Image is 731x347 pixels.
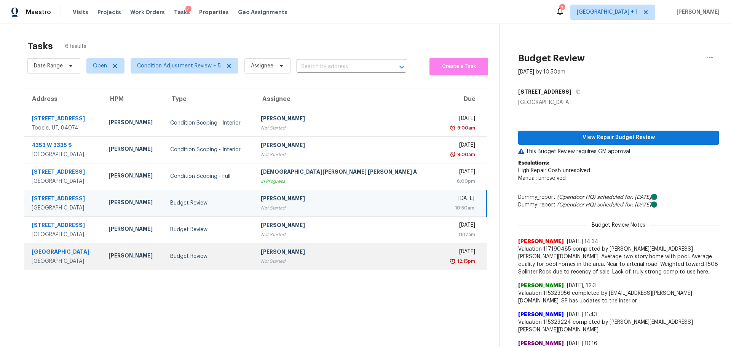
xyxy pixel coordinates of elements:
div: [PERSON_NAME] [109,225,158,235]
div: [GEOGRAPHIC_DATA] [518,99,719,106]
div: [PERSON_NAME] [261,115,433,124]
div: [PERSON_NAME] [109,145,158,155]
div: Condition Scoping - Interior [170,146,249,154]
i: (Opendoor HQ) [557,202,595,208]
th: HPM [102,88,164,110]
div: In Progress [261,177,433,185]
div: 9:00am [456,151,475,158]
div: [PERSON_NAME] [109,172,158,181]
button: View Repair Budget Review [518,131,719,145]
h5: [STREET_ADDRESS] [518,88,571,96]
span: Maestro [26,8,51,16]
div: [PERSON_NAME] [261,248,433,257]
div: [GEOGRAPHIC_DATA] [32,257,96,265]
div: 9:00am [456,124,475,132]
div: Not Started [261,257,433,265]
div: [DATE] [445,141,475,151]
div: Dummy_report [518,201,719,209]
i: (Opendoor HQ) [557,195,595,200]
span: Date Range [34,62,63,70]
div: Not Started [261,151,433,158]
div: [DATE] by 10:50am [518,68,565,76]
div: [GEOGRAPHIC_DATA] [32,231,96,238]
span: [PERSON_NAME] [518,311,564,318]
span: Condition Adjustment Review + 5 [137,62,221,70]
span: [DATE] 14:34 [567,239,599,244]
span: [DATE], 12:3 [567,283,596,288]
div: Budget Review [170,253,249,260]
div: [DEMOGRAPHIC_DATA][PERSON_NAME] [PERSON_NAME] A [261,168,433,177]
span: 6 Results [65,43,86,50]
h2: Budget Review [518,54,585,62]
div: [PERSON_NAME] [261,195,433,204]
button: Open [396,62,407,72]
div: [GEOGRAPHIC_DATA] [32,177,96,185]
span: [PERSON_NAME] [518,282,564,289]
div: [PERSON_NAME] [261,141,433,151]
span: High Repair Cost: unresolved [518,168,590,173]
b: Escalations: [518,160,549,166]
span: [GEOGRAPHIC_DATA] + 1 [577,8,638,16]
th: Assignee [255,88,439,110]
span: [PERSON_NAME] [518,238,564,245]
div: Not Started [261,204,433,212]
input: Search by address [297,61,385,73]
span: Tasks [174,10,190,15]
span: [DATE] 10:16 [567,341,597,346]
img: Overdue Alarm Icon [450,124,456,132]
div: Budget Review [170,226,249,233]
div: [STREET_ADDRESS] [32,195,96,204]
span: Valuation 117190485 completed by [PERSON_NAME][EMAIL_ADDRESS][PERSON_NAME][DOMAIN_NAME]: Average ... [518,245,719,276]
div: 12:15pm [456,257,475,265]
div: [DATE] [445,248,475,257]
img: Overdue Alarm Icon [450,151,456,158]
span: [PERSON_NAME] [674,8,720,16]
span: Valuation 115323224 completed by [PERSON_NAME][EMAIL_ADDRESS][PERSON_NAME][DOMAIN_NAME]: [518,318,719,334]
div: Budget Review [170,199,249,207]
div: Tooele, UT, 84074 [32,124,96,132]
div: [DATE] [445,221,475,231]
h2: Tasks [27,42,53,50]
div: [DATE] [445,115,475,124]
th: Address [24,88,102,110]
div: Not Started [261,231,433,238]
div: Dummy_report [518,193,719,201]
i: scheduled for: [DATE] [597,202,651,208]
div: [STREET_ADDRESS] [32,221,96,231]
div: [PERSON_NAME] [109,252,158,261]
p: This Budget Review requires GM approval [518,148,719,155]
img: Overdue Alarm Icon [450,257,456,265]
div: 4 [185,6,192,13]
div: 6:00pm [445,177,475,185]
span: Assignee [251,62,273,70]
div: Condition Scoping - Full [170,173,249,180]
div: [GEOGRAPHIC_DATA] [32,204,96,212]
div: 4353 W 3335 S [32,141,96,151]
div: [GEOGRAPHIC_DATA] [32,151,96,158]
button: Create a Task [429,58,488,75]
button: Copy Address [571,85,582,99]
div: Not Started [261,124,433,132]
span: Projects [97,8,121,16]
th: Type [164,88,255,110]
div: 7 [559,5,565,12]
div: [STREET_ADDRESS] [32,115,96,124]
span: Manual: unresolved [518,176,566,181]
div: Condition Scoping - Interior [170,119,249,127]
th: Due [439,88,487,110]
span: Create a Task [433,62,484,71]
div: [STREET_ADDRESS] [32,168,96,177]
div: [DATE] [445,195,474,204]
span: Properties [199,8,229,16]
span: Budget Review Notes [587,221,650,229]
span: Geo Assignments [238,8,287,16]
div: [DATE] [445,168,475,177]
div: 10:50am [445,204,474,212]
span: Open [93,62,107,70]
div: [PERSON_NAME] [109,118,158,128]
span: Visits [73,8,88,16]
div: [PERSON_NAME] [261,221,433,231]
span: Work Orders [130,8,165,16]
div: [PERSON_NAME] [109,198,158,208]
div: 11:17am [445,231,475,238]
